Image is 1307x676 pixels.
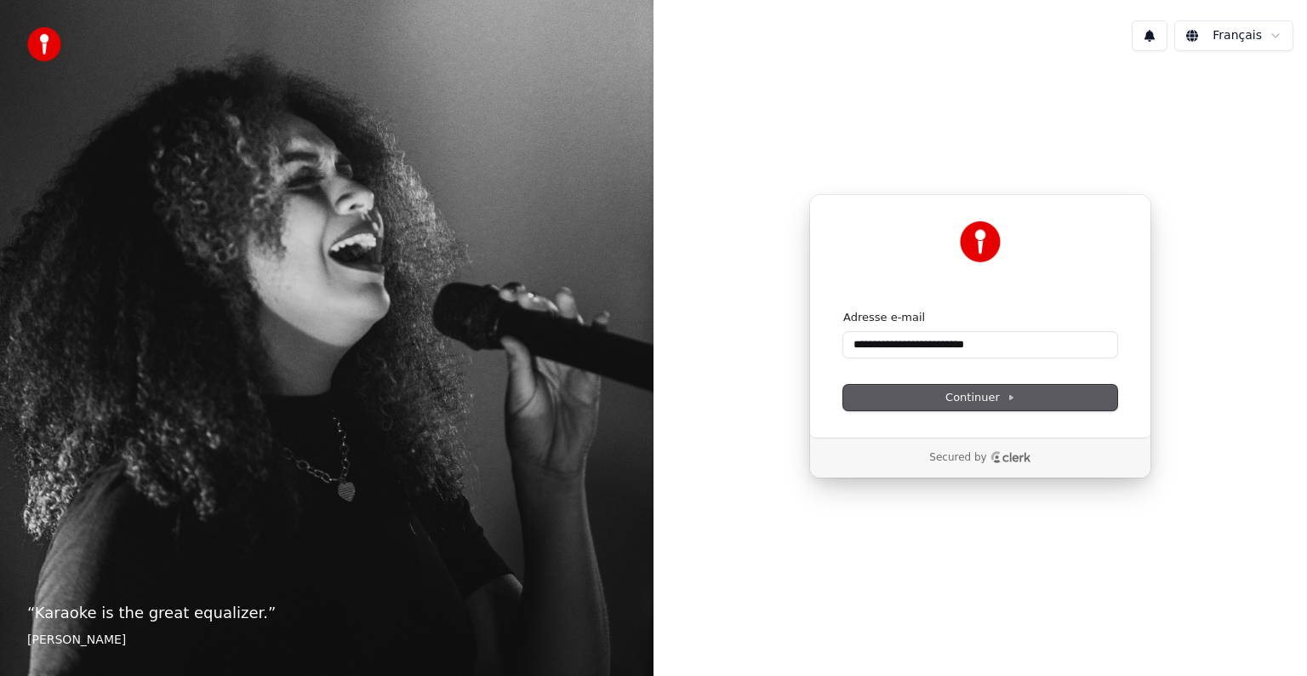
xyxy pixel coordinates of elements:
p: Secured by [929,451,986,465]
img: youka [27,27,61,61]
span: Continuer [945,390,1015,405]
a: Clerk logo [990,451,1031,463]
label: Adresse e-mail [843,310,925,325]
img: Youka [960,221,1001,262]
footer: [PERSON_NAME] [27,632,626,649]
button: Continuer [843,385,1117,410]
p: “ Karaoke is the great equalizer. ” [27,601,626,625]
